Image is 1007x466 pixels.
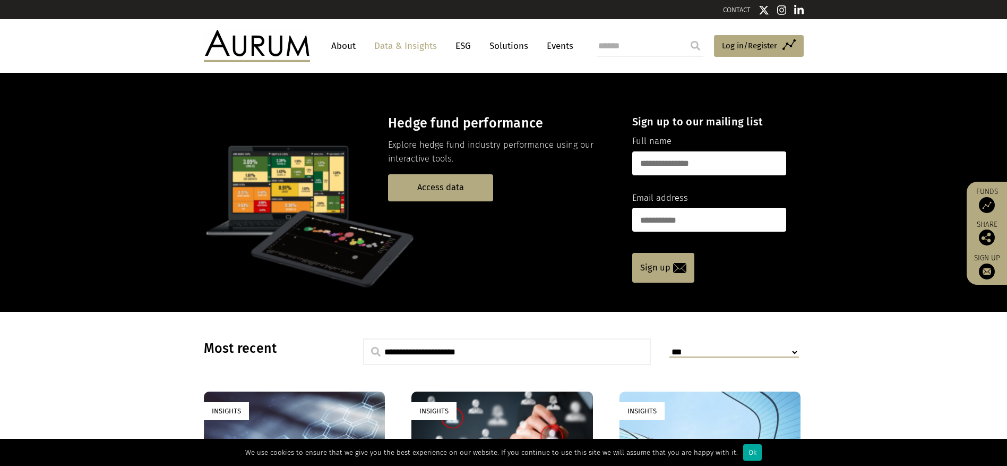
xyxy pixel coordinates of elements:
[979,230,995,245] img: Share this post
[723,6,751,14] a: CONTACT
[685,35,706,56] input: Submit
[204,30,310,62] img: Aurum
[979,264,995,279] img: Sign up to our newsletter
[972,187,1002,213] a: Funds
[722,39,777,52] span: Log in/Register
[759,5,769,15] img: Twitter icon
[484,36,533,56] a: Solutions
[371,347,381,357] img: search.svg
[326,36,361,56] a: About
[388,115,614,131] h3: Hedge fund performance
[632,253,694,283] a: Sign up
[204,341,337,357] h3: Most recent
[541,36,573,56] a: Events
[972,221,1002,245] div: Share
[632,115,786,128] h4: Sign up to our mailing list
[388,174,493,201] a: Access data
[632,191,688,205] label: Email address
[388,138,614,166] p: Explore hedge fund industry performance using our interactive tools.
[794,5,804,15] img: Linkedin icon
[743,444,762,461] div: Ok
[619,402,665,420] div: Insights
[369,36,442,56] a: Data & Insights
[979,197,995,213] img: Access Funds
[714,35,804,57] a: Log in/Register
[411,402,457,420] div: Insights
[673,263,686,273] img: email-icon
[632,134,672,148] label: Full name
[450,36,476,56] a: ESG
[972,253,1002,279] a: Sign up
[204,402,249,420] div: Insights
[777,5,787,15] img: Instagram icon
